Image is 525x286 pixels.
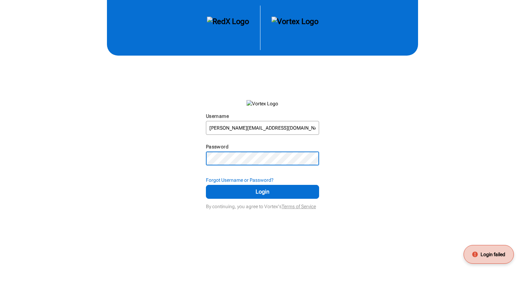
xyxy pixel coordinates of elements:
[206,185,319,199] button: Login
[206,200,319,210] div: By continuing, you agree to Vortex's
[206,113,229,119] label: Username
[206,177,274,183] strong: Forgot Username or Password?
[207,17,249,39] img: RedX Logo
[247,100,278,107] img: Vortex Logo
[481,251,505,258] span: Login failed
[215,188,310,196] span: Login
[282,204,316,209] a: Terms of Service
[272,17,318,39] img: Vortex Logo
[206,177,319,183] div: Forgot Username or Password?
[206,144,228,149] label: Password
